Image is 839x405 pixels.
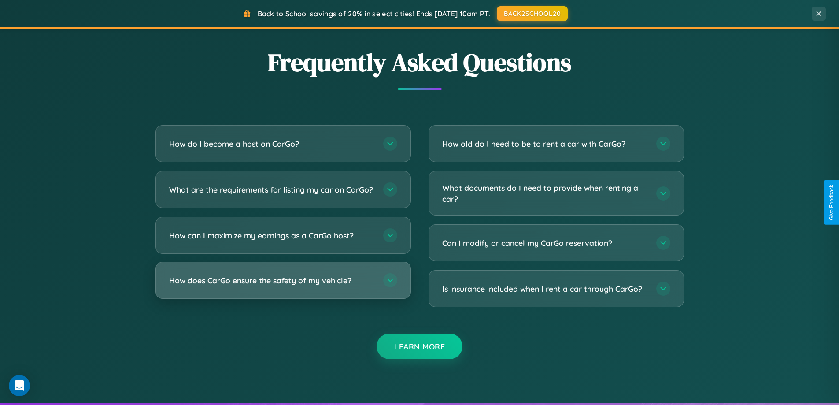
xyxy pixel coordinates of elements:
button: BACK2SCHOOL20 [497,6,568,21]
h3: How can I maximize my earnings as a CarGo host? [169,230,374,241]
h3: What are the requirements for listing my car on CarGo? [169,184,374,195]
div: Give Feedback [828,185,835,220]
h2: Frequently Asked Questions [155,45,684,79]
button: Learn More [377,334,462,359]
span: Back to School savings of 20% in select cities! Ends [DATE] 10am PT. [258,9,490,18]
h3: How do I become a host on CarGo? [169,138,374,149]
h3: How old do I need to be to rent a car with CarGo? [442,138,647,149]
h3: What documents do I need to provide when renting a car? [442,182,647,204]
h3: Can I modify or cancel my CarGo reservation? [442,238,647,249]
h3: Is insurance included when I rent a car through CarGo? [442,283,647,294]
div: Open Intercom Messenger [9,375,30,396]
h3: How does CarGo ensure the safety of my vehicle? [169,275,374,286]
